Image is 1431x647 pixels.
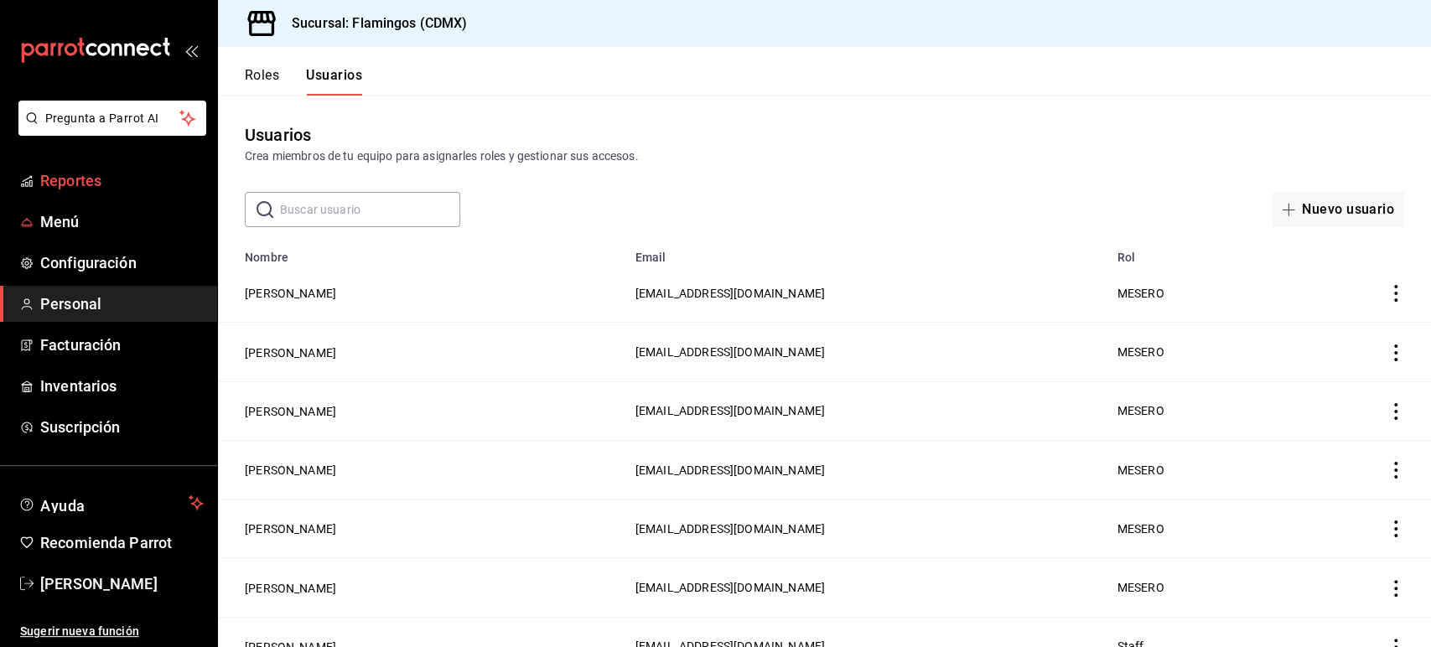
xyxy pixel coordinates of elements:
span: Sugerir nueva función [20,623,204,640]
span: Configuración [40,251,204,274]
a: Pregunta a Parrot AI [12,122,206,139]
button: [PERSON_NAME] [245,344,336,361]
div: navigation tabs [245,67,362,96]
span: Reportes [40,169,204,192]
span: Ayuda [40,493,182,513]
span: Recomienda Parrot [40,531,204,554]
span: Inventarios [40,375,204,397]
button: [PERSON_NAME] [245,580,336,597]
h3: Sucursal: Flamingos (CDMX) [278,13,467,34]
span: [EMAIL_ADDRESS][DOMAIN_NAME] [635,345,825,359]
span: MESERO [1117,463,1164,477]
button: [PERSON_NAME] [245,462,336,479]
th: Email [625,241,1107,264]
button: Usuarios [306,67,362,96]
span: [PERSON_NAME] [40,572,204,595]
span: [EMAIL_ADDRESS][DOMAIN_NAME] [635,287,825,300]
button: Roles [245,67,279,96]
div: Crea miembros de tu equipo para asignarles roles y gestionar sus accesos. [245,148,1404,165]
span: MESERO [1117,345,1164,359]
button: actions [1387,285,1404,302]
button: actions [1387,462,1404,479]
span: MESERO [1117,287,1164,300]
button: actions [1387,520,1404,537]
span: [EMAIL_ADDRESS][DOMAIN_NAME] [635,404,825,417]
th: Rol [1107,241,1333,264]
button: [PERSON_NAME] [245,520,336,537]
button: actions [1387,344,1404,361]
input: Buscar usuario [280,193,460,226]
span: Menú [40,210,204,233]
button: actions [1387,403,1404,420]
button: Nuevo usuario [1272,192,1404,227]
span: [EMAIL_ADDRESS][DOMAIN_NAME] [635,463,825,477]
span: MESERO [1117,581,1164,594]
div: Usuarios [245,122,311,148]
span: MESERO [1117,404,1164,417]
span: Facturación [40,334,204,356]
button: actions [1387,580,1404,597]
span: Personal [40,292,204,315]
button: Pregunta a Parrot AI [18,101,206,136]
span: Suscripción [40,416,204,438]
span: [EMAIL_ADDRESS][DOMAIN_NAME] [635,522,825,536]
span: Pregunta a Parrot AI [45,110,180,127]
button: [PERSON_NAME] [245,403,336,420]
span: MESERO [1117,522,1164,536]
button: [PERSON_NAME] [245,285,336,302]
th: Nombre [218,241,625,264]
button: open_drawer_menu [184,44,198,57]
span: [EMAIL_ADDRESS][DOMAIN_NAME] [635,581,825,594]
